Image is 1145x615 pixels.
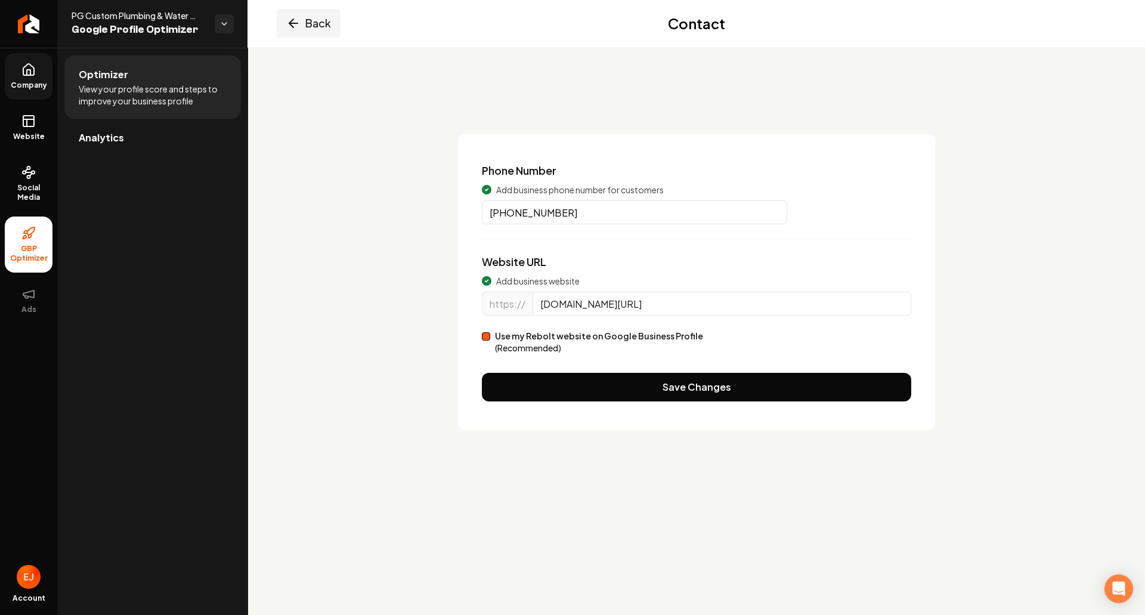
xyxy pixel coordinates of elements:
a: Analytics [64,119,241,157]
button: Open user button [17,565,41,589]
span: Social Media [5,183,52,202]
img: Eduard Joers [17,565,41,589]
span: Optimizer [79,67,128,82]
span: Analytics [79,131,124,145]
span: GBP Optimizer [5,244,52,263]
label: Phone Number [482,163,556,177]
a: Company [5,53,52,100]
span: View your profile score and steps to improve your business profile [79,83,227,107]
span: Account [13,594,45,603]
span: https:// [490,298,525,310]
span: PG Custom Plumbing & Water Filtration [72,10,205,21]
h2: Contact [668,14,725,33]
button: Ads [5,277,52,324]
span: Ads [17,305,41,314]
img: Rebolt Logo [18,14,40,33]
button: Save Changes [482,373,911,401]
a: Social Media [5,156,52,212]
span: Add business phone number for customers [496,184,664,196]
span: Add business website [496,275,580,287]
a: Website [5,104,52,151]
div: Open Intercom Messenger [1104,574,1133,603]
button: Back [277,9,341,38]
label: Use my Rebolt website on Google Business Profile [495,330,703,354]
span: Website [8,132,49,141]
span: Company [6,81,52,90]
span: Google Profile Optimizer [72,21,205,38]
input: example.com [533,292,911,316]
label: Website URL [482,255,546,268]
span: (Recommended) [495,342,561,353]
